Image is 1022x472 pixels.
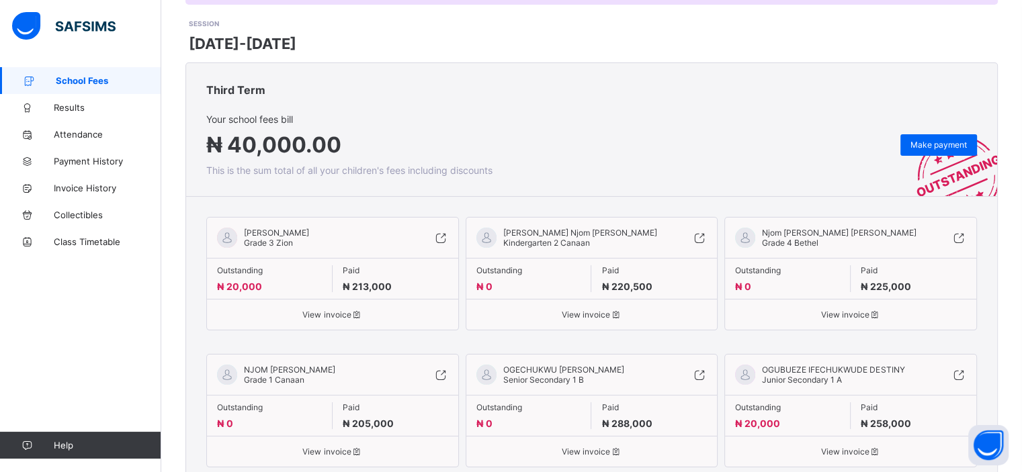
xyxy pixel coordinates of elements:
[476,265,581,275] span: Outstanding
[861,281,911,292] span: ₦ 225,000
[476,281,493,292] span: ₦ 0
[54,156,161,167] span: Payment History
[762,228,916,238] span: Njom [PERSON_NAME] [PERSON_NAME]
[206,164,493,176] span: This is the sum total of all your children's fees including discounts
[503,375,584,385] span: Senior Secondary 1 B
[476,310,708,320] span: View invoice
[12,12,116,40] img: safsims
[476,402,581,412] span: Outstanding
[762,365,904,375] span: OGUBUEZE IFECHUKWUDE DESTINY
[343,265,448,275] span: Paid
[968,425,1009,465] button: Open asap
[189,35,296,52] span: [DATE]-[DATE]
[910,140,967,150] span: Make payment
[735,418,780,429] span: ₦ 20,000
[217,281,262,292] span: ₦ 20,000
[503,365,624,375] span: OGECHUKWU [PERSON_NAME]
[900,120,997,196] img: outstanding-stamp.3c148f88c3ebafa6da95868fa43343a1.svg
[735,281,751,292] span: ₦ 0
[735,265,840,275] span: Outstanding
[476,446,708,457] span: View invoice
[206,83,265,97] span: Third Term
[343,418,394,429] span: ₦ 205,000
[343,281,392,292] span: ₦ 213,000
[56,75,161,86] span: School Fees
[343,402,448,412] span: Paid
[217,446,448,457] span: View invoice
[54,183,161,193] span: Invoice History
[503,238,590,248] span: Kindergarten 2 Canaan
[735,402,840,412] span: Outstanding
[762,238,818,248] span: Grade 4 Bethel
[762,375,842,385] span: Junior Secondary 1 A
[601,265,707,275] span: Paid
[735,446,966,457] span: View invoice
[861,265,966,275] span: Paid
[601,281,652,292] span: ₦ 220,500
[217,402,322,412] span: Outstanding
[244,375,304,385] span: Grade 1 Canaan
[503,228,657,238] span: [PERSON_NAME] Njom [PERSON_NAME]
[54,129,161,140] span: Attendance
[54,102,161,113] span: Results
[189,19,219,28] span: SESSION
[244,365,335,375] span: NJOM [PERSON_NAME]
[861,418,911,429] span: ₦ 258,000
[476,418,493,429] span: ₦ 0
[244,238,293,248] span: Grade 3 Zion
[54,440,161,451] span: Help
[735,310,966,320] span: View invoice
[217,265,322,275] span: Outstanding
[206,132,341,158] span: ₦ 40,000.00
[54,209,161,220] span: Collectibles
[206,113,493,125] span: Your school fees bill
[861,402,966,412] span: Paid
[601,418,652,429] span: ₦ 288,000
[244,228,309,238] span: [PERSON_NAME]
[54,236,161,247] span: Class Timetable
[217,418,233,429] span: ₦ 0
[601,402,707,412] span: Paid
[217,310,448,320] span: View invoice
